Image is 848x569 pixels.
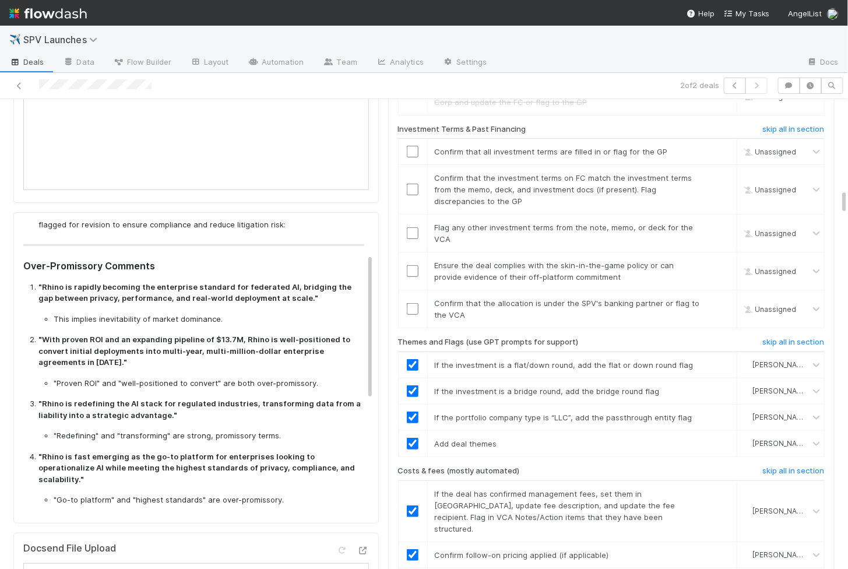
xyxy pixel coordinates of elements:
[9,3,87,23] img: logo-inverted-e16ddd16eac7371096b0.svg
[54,314,364,325] li: This implies inevitability of market dominance.
[687,8,715,19] div: Help
[741,305,797,314] span: Unassigned
[741,229,797,238] span: Unassigned
[724,8,770,19] a: My Tasks
[435,261,674,282] span: Ensure the deal complies with the skin-in-the-game policy or can provide evidence of their off-pl...
[742,360,751,370] img: avatar_aa70801e-8de5-4477-ab9d-eb7c67de69c1.png
[238,54,314,72] a: Automation
[741,185,797,194] span: Unassigned
[54,494,364,506] li: "Go-to platform" and "highest standards" are over-promissory.
[435,387,660,396] span: If the investment is a bridge round, add the bridge round flag
[435,360,694,370] span: If the investment is a flat/down round, add the flat or down round flag
[763,125,825,139] a: skip all in section
[38,399,361,420] strong: "Rhino is redefining the AI stack for regulated industries, transforming data from a liability in...
[789,9,822,18] span: AngelList
[435,439,497,448] span: Add deal themes
[742,387,751,396] img: avatar_aa70801e-8de5-4477-ab9d-eb7c67de69c1.png
[763,125,825,134] h6: skip all in section
[314,54,367,72] a: Team
[54,54,104,72] a: Data
[741,147,797,156] span: Unassigned
[435,223,694,244] span: Flag any other investment terms from the note, memo, or deck for the VCA
[398,466,520,476] h6: Costs & fees (mostly automated)
[741,92,797,101] span: Unassigned
[753,507,810,515] span: [PERSON_NAME]
[23,543,116,554] h5: Docsend File Upload
[763,466,825,476] h6: skip all in section
[38,452,355,484] strong: "Rhino is fast emerging as the go-to platform for enterprises looking to operationalize AI while ...
[827,8,839,20] img: avatar_aa70801e-8de5-4477-ab9d-eb7c67de69c1.png
[104,54,181,72] a: Flow Builder
[741,267,797,276] span: Unassigned
[38,282,351,303] strong: "Rhino is rapidly becoming the enterprise standard for federated AI, bridging the gap between pri...
[753,361,810,370] span: [PERSON_NAME]
[797,54,848,72] a: Docs
[435,173,692,206] span: Confirm that the investment terms on FC match the investment terms from the memo, deck, and inves...
[23,260,364,272] h3: Over-Promissory Comments
[724,9,770,18] span: My Tasks
[181,54,238,72] a: Layout
[680,79,719,91] span: 2 of 2 deals
[435,489,675,533] span: If the deal has confirmed management fees, set them in [GEOGRAPHIC_DATA], update fee description,...
[763,466,825,480] a: skip all in section
[9,56,44,68] span: Deals
[9,34,21,44] span: ✈️
[742,507,751,516] img: avatar_aa70801e-8de5-4477-ab9d-eb7c67de69c1.png
[742,439,751,448] img: avatar_aa70801e-8de5-4477-ab9d-eb7c67de69c1.png
[763,338,825,347] h6: skip all in section
[435,298,700,319] span: Confirm that the allocation is under the SPV's banking partner or flag to the VCA
[742,413,751,422] img: avatar_aa70801e-8de5-4477-ab9d-eb7c67de69c1.png
[113,56,171,68] span: Flow Builder
[54,378,364,389] li: "Proven ROI" and "well-positioned to convert" are both over-promissory.
[435,86,689,107] span: Specifically [GEOGRAPHIC_DATA]: check if they have a [US_STATE] C-Corp and update the FC or flag ...
[742,550,751,560] img: avatar_aa70801e-8de5-4477-ab9d-eb7c67de69c1.png
[398,125,526,134] h6: Investment Terms & Past Financing
[398,338,579,347] h6: Themes and Flags (use GPT prompts for support)
[753,413,810,422] span: [PERSON_NAME]
[54,430,364,442] li: "Redefining" and "transforming" are strong, promissory terms.
[435,550,609,560] span: Confirm follow-on pricing applied (if applicable)
[435,413,692,422] span: If the portfolio company type is “LLC”, add the passthrough entity flag
[23,34,103,45] span: SPV Launches
[763,338,825,352] a: skip all in section
[753,440,810,448] span: [PERSON_NAME]
[753,387,810,396] span: [PERSON_NAME]
[753,550,810,559] span: [PERSON_NAME]
[38,335,350,367] strong: "With proven ROI and an expanding pipeline of $13.7M, Rhino is well-positioned to convert initial...
[433,54,497,72] a: Settings
[435,147,668,156] span: Confirm that all investment terms are filled in or flag for the GP
[367,54,433,72] a: Analytics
